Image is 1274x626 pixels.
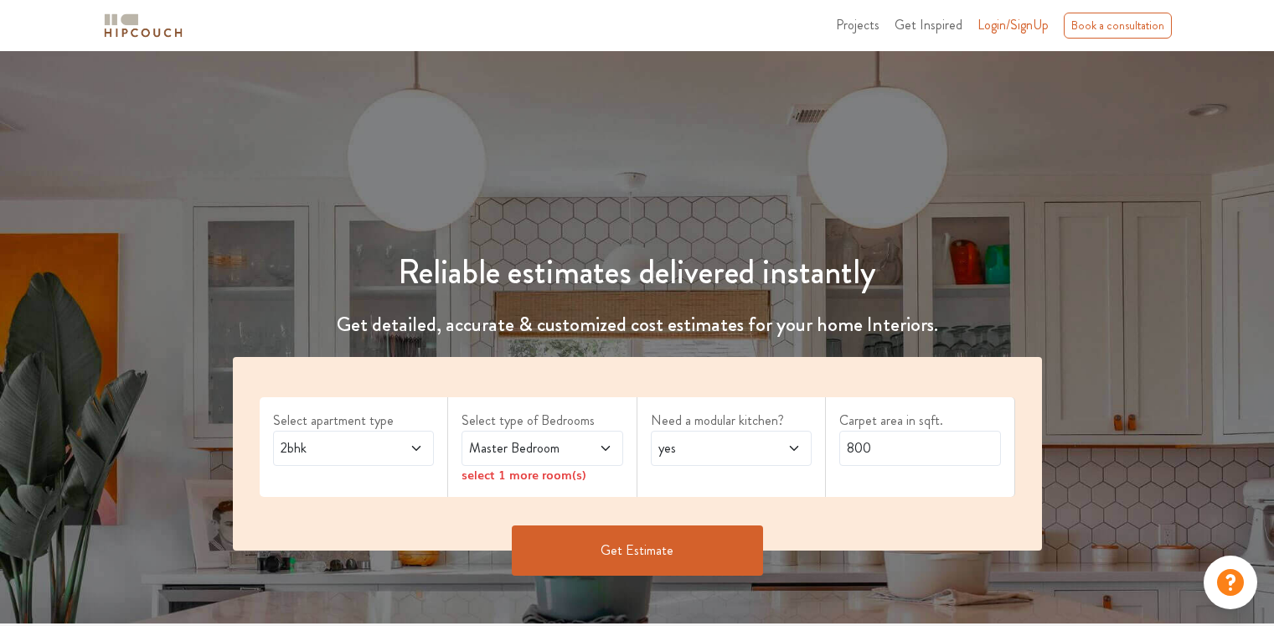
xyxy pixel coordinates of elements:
[895,15,962,34] span: Get Inspired
[101,11,185,40] img: logo-horizontal.svg
[1064,13,1172,39] div: Book a consultation
[839,411,1001,431] label: Carpet area in sqft.
[223,252,1052,292] h1: Reliable estimates delivered instantly
[466,438,575,458] span: Master Bedroom
[651,411,812,431] label: Need a modular kitchen?
[655,438,765,458] span: yes
[223,313,1052,337] h4: Get detailed, accurate & customized cost estimates for your home Interiors.
[101,7,185,44] span: logo-horizontal.svg
[462,411,623,431] label: Select type of Bedrooms
[839,431,1001,466] input: Enter area sqft
[462,466,623,484] div: select 1 more room(s)
[273,411,435,431] label: Select apartment type
[512,525,763,576] button: Get Estimate
[836,15,879,34] span: Projects
[277,438,387,458] span: 2bhk
[977,15,1049,34] span: Login/SignUp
